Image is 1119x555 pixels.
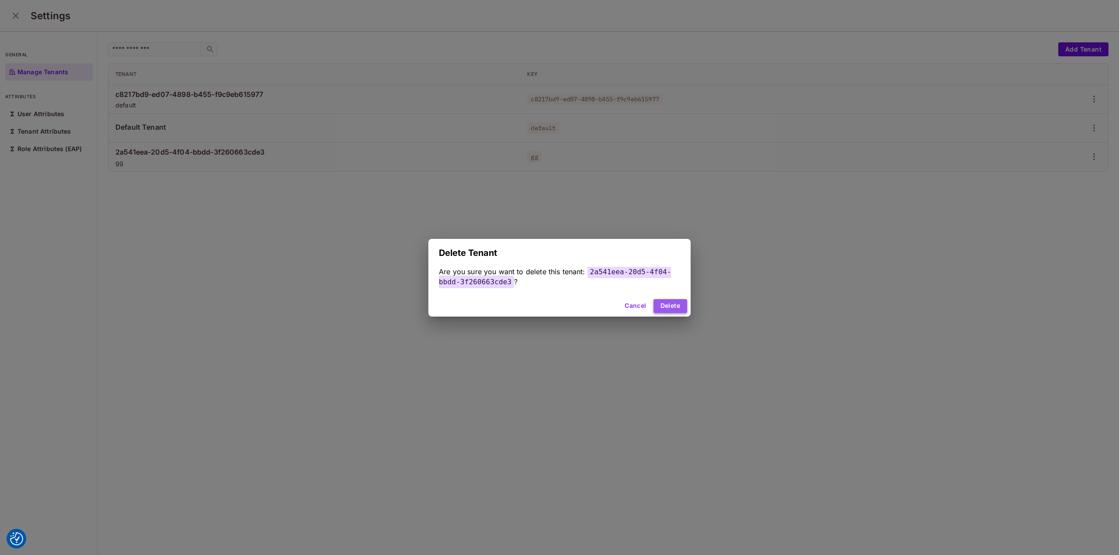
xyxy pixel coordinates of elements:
[10,532,23,545] img: Revisit consent button
[428,239,691,267] h2: Delete Tenant
[439,265,671,288] span: 2a541eea-20d5-4f04-bbdd-3f260663cde3
[653,299,687,313] button: Delete
[439,267,585,276] span: Are you sure you want to delete this tenant:
[621,299,650,313] button: Cancel
[10,532,23,545] button: Consent Preferences
[439,267,680,287] div: ?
